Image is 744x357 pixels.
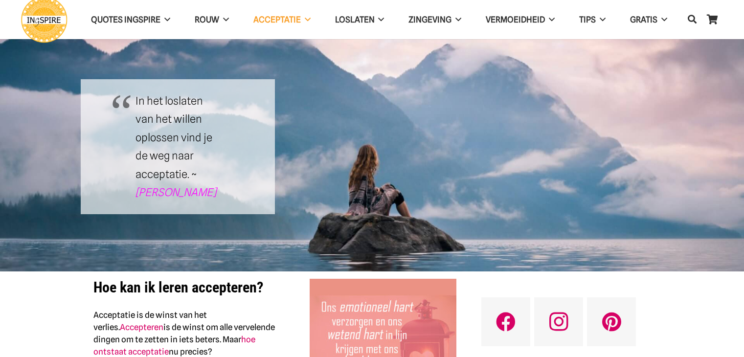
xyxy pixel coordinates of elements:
[93,279,263,296] strong: Hoe kan ik leren accepteren?
[195,15,219,24] span: ROUW
[587,297,636,346] a: Pinterest
[335,15,375,24] span: Loslaten
[579,15,596,24] span: TIPS
[93,310,275,357] strong: Acceptatie is de winst van het verlies. is de winst om alle vervelende dingen om te zetten in iet...
[408,15,451,24] span: Zingeving
[682,8,702,31] a: Zoeken
[93,335,255,357] a: hoe ontstaat acceptatie
[534,297,583,346] a: Instagram
[120,322,163,332] a: Accepteren
[481,297,530,346] a: Facebook
[486,15,545,24] span: VERMOEIDHEID
[473,7,567,32] a: VERMOEIDHEID
[253,15,301,24] span: Acceptatie
[396,7,473,32] a: Zingeving
[135,186,216,199] a: [PERSON_NAME]
[567,7,618,32] a: TIPS
[618,7,679,32] a: GRATIS
[630,15,657,24] span: GRATIS
[241,7,323,32] a: Acceptatie
[323,7,397,32] a: Loslaten
[79,7,182,32] a: QUOTES INGSPIRE
[182,7,241,32] a: ROUW
[135,92,221,202] p: In het loslaten van het willen oplossen vind je de weg naar acceptatie. ~
[91,15,160,24] span: QUOTES INGSPIRE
